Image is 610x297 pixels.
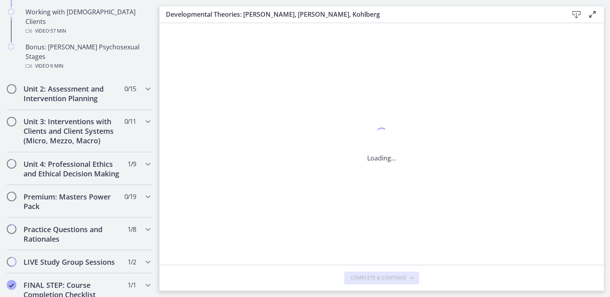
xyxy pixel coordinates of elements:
[24,191,121,211] h2: Premium: Masters Power Pack
[128,280,136,289] span: 1 / 1
[124,117,136,126] span: 0 / 11
[367,125,396,144] div: 1
[128,159,136,168] span: 1 / 9
[26,61,150,71] div: Video
[367,153,396,163] p: Loading...
[124,191,136,201] span: 0 / 19
[24,224,121,243] h2: Practice Questions and Rationales
[24,117,121,145] h2: Unit 3: Interventions with Clients and Client Systems (Micro, Mezzo, Macro)
[166,10,556,19] h3: Developmental Theories: [PERSON_NAME], [PERSON_NAME], Kohlberg
[128,257,136,266] span: 1 / 2
[49,61,63,71] span: · 9 min
[26,42,150,71] div: Bonus: [PERSON_NAME] Psychosexual Stages
[49,26,66,36] span: · 57 min
[24,257,121,266] h2: LIVE Study Group Sessions
[124,84,136,94] span: 0 / 15
[350,275,406,281] span: Complete & continue
[344,272,419,284] button: Complete & continue
[128,224,136,234] span: 1 / 8
[26,7,150,36] div: Working with [DEMOGRAPHIC_DATA] Clients
[24,159,121,178] h2: Unit 4: Professional Ethics and Ethical Decision Making
[26,26,150,36] div: Video
[7,280,16,289] i: Completed
[24,84,121,103] h2: Unit 2: Assessment and Intervention Planning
